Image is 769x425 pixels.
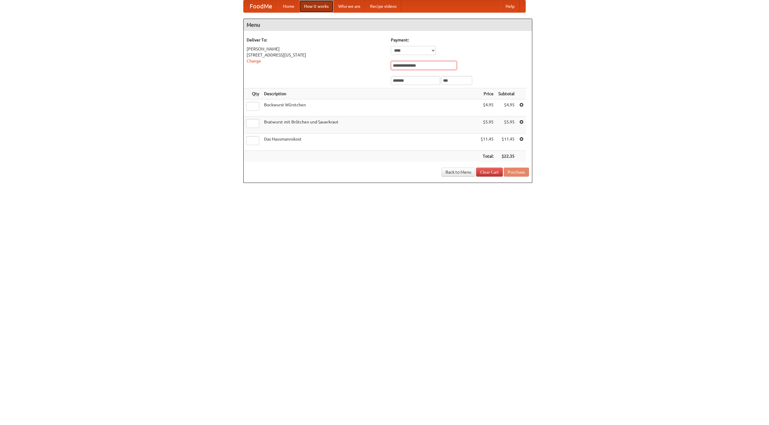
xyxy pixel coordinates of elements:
[244,88,262,99] th: Qty
[391,37,529,43] h5: Payment:
[476,168,503,177] a: Clear Cart
[262,99,478,117] td: Bockwurst Würstchen
[496,151,517,162] th: $22.35
[478,151,496,162] th: Total:
[299,0,333,12] a: How it works
[496,99,517,117] td: $4.95
[247,37,385,43] h5: Deliver To:
[504,168,529,177] button: Purchase
[262,134,478,151] td: Das Hausmannskost
[247,52,385,58] div: [STREET_ADDRESS][US_STATE]
[333,0,365,12] a: Who we are
[262,117,478,134] td: Bratwurst mit Brötchen und Sauerkraut
[478,134,496,151] td: $11.45
[478,117,496,134] td: $5.95
[247,59,261,63] a: Change
[478,99,496,117] td: $4.95
[247,46,385,52] div: [PERSON_NAME]
[365,0,401,12] a: Recipe videos
[262,88,478,99] th: Description
[244,0,278,12] a: FoodMe
[442,168,475,177] a: Back to Menu
[496,117,517,134] td: $5.95
[496,88,517,99] th: Subtotal
[244,19,532,31] h4: Menu
[496,134,517,151] td: $11.45
[478,88,496,99] th: Price
[278,0,299,12] a: Home
[501,0,519,12] a: Help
